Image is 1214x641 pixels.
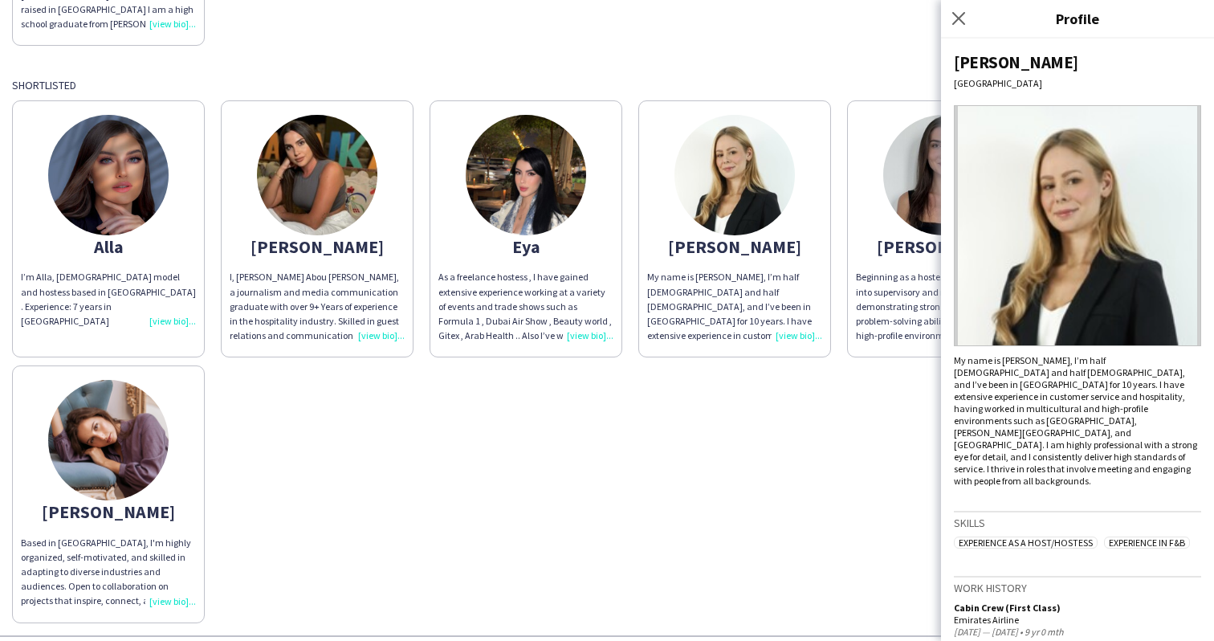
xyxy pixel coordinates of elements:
[954,602,1201,614] div: Cabin Crew (First Class)
[954,516,1201,530] h3: Skills
[954,537,1098,549] span: Experience as a Host/Hostess
[48,380,169,500] img: thumb-54f12c2b-b5a2-4f22-95f6-81343077e99d.jpg
[954,105,1201,346] img: Crew avatar or photo
[954,77,1201,89] div: [GEOGRAPHIC_DATA]
[466,115,586,235] img: thumb-67ed887931560.jpeg
[21,270,196,329] div: I’m Alla, [DEMOGRAPHIC_DATA] model and hostess based in [GEOGRAPHIC_DATA] . Experience: 7 years i...
[230,239,405,254] div: [PERSON_NAME]
[954,581,1201,595] h3: Work history
[438,270,613,343] div: As a freelance hostess , I have gained extensive experience working at a variety of events and tr...
[647,270,822,343] div: My name is [PERSON_NAME], I’m half [DEMOGRAPHIC_DATA] and half [DEMOGRAPHIC_DATA], and I’ve been ...
[856,239,1031,254] div: [PERSON_NAME]
[21,536,196,609] div: Based in [GEOGRAPHIC_DATA], I'm highly organized, self-motivated, and skilled in adapting to dive...
[954,354,1201,487] div: My name is [PERSON_NAME], I’m half [DEMOGRAPHIC_DATA] and half [DEMOGRAPHIC_DATA], and I’ve been ...
[954,51,1201,73] div: [PERSON_NAME]
[257,115,377,235] img: thumb-6876d62b12ee4.jpeg
[954,614,1201,626] div: Emirates Airline
[954,626,1201,638] div: [DATE] — [DATE] • 9 yr 0 mth
[230,270,405,343] div: I, [PERSON_NAME] Abou [PERSON_NAME], a journalism and media communication graduate with over 9+ Y...
[1104,537,1190,549] span: Experience in F&B
[856,270,1031,343] div: Beginning as a hostess, I have progressed into supervisory and managerial roles, demonstrating st...
[941,8,1214,29] h3: Profile
[674,115,795,235] img: thumb-68a42ce4d990e.jpeg
[21,239,196,254] div: Alla
[647,239,822,254] div: [PERSON_NAME]
[48,115,169,235] img: thumb-639afa4a80f26.jpeg
[883,115,1004,235] img: thumb-679c74a537884.jpeg
[12,78,1202,92] div: Shortlisted
[438,239,613,254] div: Eya
[21,504,196,519] div: [PERSON_NAME]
